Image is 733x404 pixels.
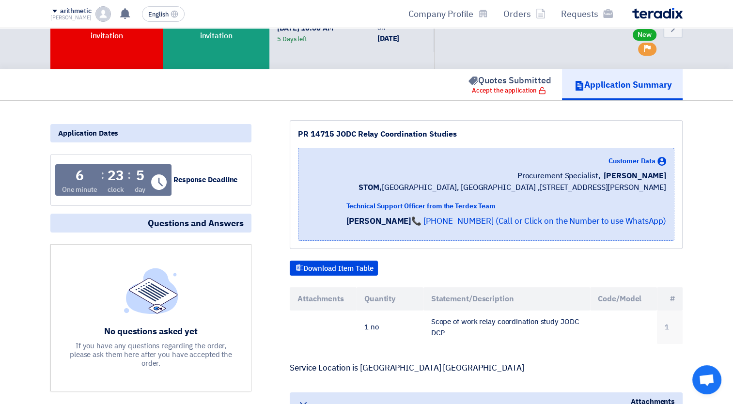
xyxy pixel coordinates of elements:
[60,7,92,16] div: arithmetic
[101,166,104,184] div: :
[632,8,683,19] img: Teradix logo
[173,174,246,186] div: Response Deadline
[377,33,426,44] div: [DATE]
[142,6,185,22] button: English
[357,287,423,311] th: Quantity
[303,263,374,274] font: Download Item Table
[456,69,562,100] a: Quotes Submitted Accept the application
[290,287,357,311] th: Attachments
[553,2,621,25] a: Requests
[503,7,531,20] font: Orders
[148,11,169,18] span: English
[472,86,537,95] font: Accept the application
[496,2,553,25] a: Orders
[63,18,150,42] font: Rejection of the invitation
[657,287,683,311] th: #
[411,215,666,227] a: 📞 [PHONE_NUMBER] (Call or Click on the Number to use WhatsApp)
[517,170,600,182] span: Procurement Specialist,
[584,78,672,91] font: Application Summary
[346,201,666,211] div: Technical Support Officer from the Terdex Team
[604,170,666,182] span: [PERSON_NAME]
[124,268,178,313] img: empty_state_list.svg
[562,69,683,100] a: Application Summary
[69,326,234,337] div: No questions asked yet
[95,6,111,22] img: profile_test.png
[431,316,579,338] font: Scope of work relay coordination study JODC DCP
[298,128,674,140] div: PR 14715 JODC Relay Coordination Studies
[108,169,124,183] div: 23
[108,185,124,195] div: clock
[69,342,234,368] div: If you have any questions regarding the order, please ask them here after you have accepted the o...
[590,287,657,311] th: Code/Model
[175,18,257,42] font: Accepting the invitation
[50,15,92,20] div: [PERSON_NAME]
[359,182,666,193] font: [GEOGRAPHIC_DATA], [GEOGRAPHIC_DATA] ,[STREET_ADDRESS][PERSON_NAME]
[692,365,721,394] a: Open chat
[76,169,84,183] div: 6
[136,169,144,183] div: 5
[62,185,97,195] div: One minute
[408,7,473,20] font: Company Profile
[608,156,655,166] span: Customer Data
[423,287,591,311] th: Statement/Description
[148,217,244,230] font: Questions and Answers
[135,185,146,195] div: day
[290,363,683,373] p: Service Location is [GEOGRAPHIC_DATA] [GEOGRAPHIC_DATA]
[561,7,598,20] font: Requests
[277,34,307,44] div: 5 Days left
[127,166,131,184] div: :
[346,215,411,227] strong: [PERSON_NAME]
[359,182,382,193] b: STOM,
[657,311,683,344] td: 1
[290,261,378,276] button: Download Item Table
[633,29,656,41] span: New
[50,124,251,142] div: Application Dates
[357,311,423,344] td: 1 no
[478,74,551,87] font: Quotes Submitted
